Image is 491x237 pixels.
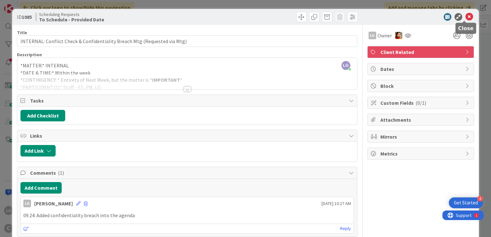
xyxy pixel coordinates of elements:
span: Tasks [30,97,345,104]
span: Metrics [380,150,462,157]
b: To Schedule - Provided Date [39,17,104,22]
div: [PERSON_NAME] [34,200,73,207]
span: Custom Fields [380,99,462,107]
span: LG [341,61,350,70]
input: type card name here... [17,35,357,47]
span: Owner [378,32,392,39]
div: Get Started [454,200,478,206]
div: 1 [33,3,35,8]
button: Add Link [20,145,56,157]
p: *DATE & TIME:* Within the week [20,69,354,77]
div: LG [369,32,376,39]
span: Scheduling Requests [39,12,104,17]
span: Block [380,82,462,90]
span: Support [13,1,29,9]
div: Open Get Started checklist, remaining modules: 4 [449,197,483,208]
span: Description [17,52,42,57]
span: Comments [30,169,345,177]
span: Links [30,132,345,140]
div: LG [23,200,31,207]
button: Add Comment [20,182,62,194]
span: Client Related [380,48,462,56]
span: Dates [380,65,462,73]
span: ( 1 ) [58,170,64,176]
div: 4 [477,196,483,202]
a: Reply [340,225,351,233]
span: [DATE] 10:27 AM [322,200,351,207]
h5: Close [458,25,474,31]
span: ( 0/1 ) [416,100,426,106]
b: 1085 [22,14,32,20]
img: PM [395,32,402,39]
p: 09.24: Added confidentiality breach into the agenda [23,212,351,219]
button: Add Checklist [20,110,65,121]
p: *MATTER:* INTERNAL [20,62,354,69]
span: ID [17,13,32,21]
label: Title [17,30,27,35]
span: Attachments [380,116,462,124]
span: Mirrors [380,133,462,141]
